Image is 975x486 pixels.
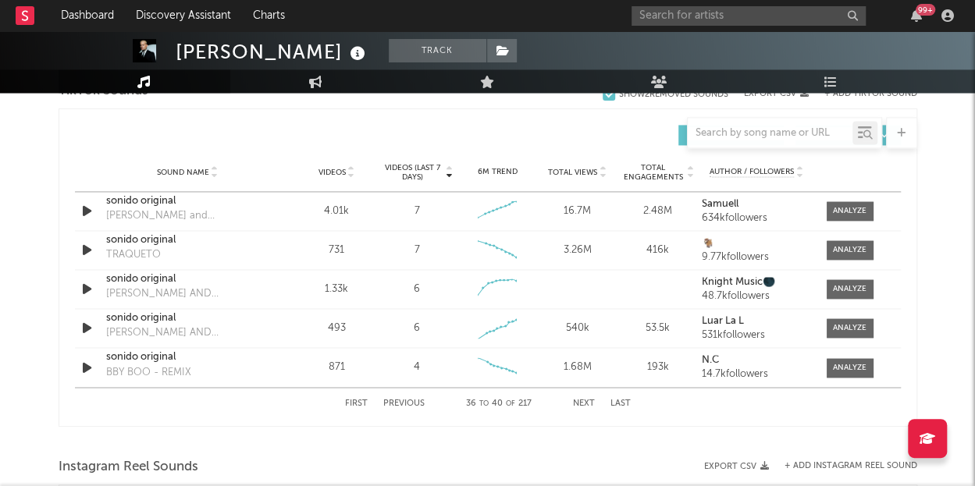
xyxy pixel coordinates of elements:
[541,360,614,375] div: 1.68M
[704,462,769,471] button: Export CSV
[702,277,810,288] a: Knight Music🌑
[702,213,810,224] div: 634k followers
[380,163,443,182] span: Videos (last 7 days)
[301,204,373,219] div: 4.01k
[389,39,486,62] button: Track
[702,238,714,248] strong: 🐐
[621,360,694,375] div: 193k
[702,238,810,249] a: 🐐
[414,204,419,219] div: 7
[619,90,728,100] div: Show 2 Removed Sounds
[688,127,852,140] input: Search by song name or URL
[710,167,794,177] span: Author / Followers
[414,243,419,258] div: 7
[702,291,810,302] div: 48.7k followers
[911,9,922,22] button: 99+
[157,168,209,177] span: Sound Name
[702,355,810,366] a: N.C
[479,399,489,406] span: to
[541,321,614,336] div: 540k
[456,394,542,413] div: 36 40 217
[573,399,595,407] button: Next
[106,271,269,287] a: sonido original
[621,321,694,336] div: 53.5k
[702,330,810,341] div: 531k followers
[461,166,533,178] div: 6M Trend
[541,204,614,219] div: 16.7M
[769,462,917,470] div: + Add Instagram Reel Sound
[621,243,694,258] div: 416k
[106,232,269,248] a: sonido original
[301,243,373,258] div: 731
[106,193,269,209] a: sonido original
[106,349,269,365] a: sonido original
[702,199,738,209] strong: Samuell
[702,252,810,263] div: 9.77k followers
[106,247,161,263] div: TRAQUETO
[702,316,744,326] strong: Luar La L
[785,462,917,470] button: + Add Instagram Reel Sound
[318,168,346,177] span: Videos
[702,355,719,365] strong: N.C
[176,39,369,65] div: [PERSON_NAME]
[506,399,515,406] span: of
[702,316,810,327] a: Luar La L
[916,4,935,16] div: 99 +
[621,204,694,219] div: 2.48M
[610,399,631,407] button: Last
[414,321,420,336] div: 6
[414,282,420,297] div: 6
[301,360,373,375] div: 871
[621,163,685,182] span: Total Engagements
[345,399,368,407] button: First
[414,360,420,375] div: 4
[106,310,269,326] a: sonido original
[106,286,269,302] div: [PERSON_NAME] AND [PERSON_NAME] - REMIX
[548,168,597,177] span: Total Views
[301,321,373,336] div: 493
[106,365,191,381] div: BBY BOO - REMIX
[702,199,810,210] a: Samuell
[541,243,614,258] div: 3.26M
[106,325,269,341] div: [PERSON_NAME] AND [PERSON_NAME] - REMIX
[702,277,775,287] strong: Knight Music🌑
[301,282,373,297] div: 1.33k
[632,6,866,26] input: Search for artists
[702,369,810,380] div: 14.7k followers
[106,208,269,224] div: [PERSON_NAME] and [PERSON_NAME]
[383,399,425,407] button: Previous
[809,90,917,98] button: + Add TikTok Sound
[59,458,198,477] span: Instagram Reel Sounds
[824,90,917,98] button: + Add TikTok Sound
[744,89,809,98] button: Export CSV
